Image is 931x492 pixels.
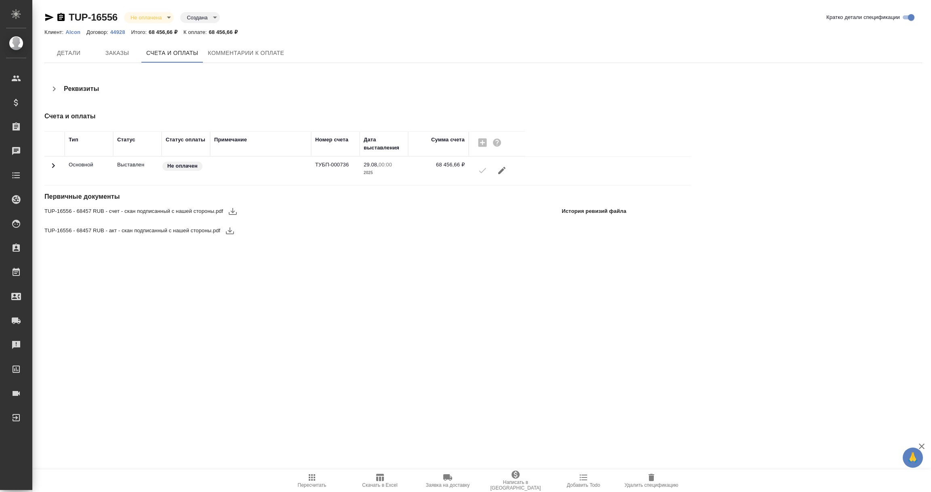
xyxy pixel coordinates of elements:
p: 44928 [110,29,131,35]
div: Номер счета [315,136,348,144]
button: Скопировать ссылку [56,13,66,22]
a: TUP-16556 [69,12,118,23]
span: TUP-16556 - 68457 RUB - счет - скан подписанный с нашей стороны.pdf [44,207,223,215]
div: Статус оплаты [166,136,205,144]
div: Сумма счета [431,136,465,144]
button: Редактировать [492,161,512,180]
h4: Реквизиты [64,84,99,94]
span: TUP-16556 - 68457 RUB - акт - скан подписанный с нашей стороны.pdf [44,227,220,235]
p: Не оплачен [167,162,198,170]
p: Договор: [86,29,110,35]
div: Примечание [214,136,247,144]
span: Заказы [98,48,137,58]
div: Дата выставления [364,136,404,152]
button: Скопировать ссылку для ЯМессенджера [44,13,54,22]
td: 68 456,66 ₽ [408,157,469,185]
div: Тип [69,136,78,144]
button: Создана [184,14,210,21]
button: 🙏 [903,448,923,468]
h4: Первичные документы [44,192,630,202]
p: Клиент: [44,29,65,35]
p: Итого: [131,29,149,35]
h4: Счета и оплаты [44,111,630,121]
p: 29.08, [364,162,379,168]
p: 2025 [364,169,404,177]
span: Комментарии к оплате [208,48,284,58]
p: К оплате: [183,29,209,35]
p: 68 456,66 ₽ [149,29,183,35]
td: ТУБП-000736 [311,157,360,185]
p: Alcon [65,29,86,35]
div: Не оплачена [124,12,174,23]
span: Кратко детали спецификации [826,13,900,21]
span: Детали [49,48,88,58]
span: Toggle Row Expanded [48,166,58,172]
p: 00:00 [379,162,392,168]
button: Не оплачена [128,14,164,21]
p: 68 456,66 ₽ [209,29,244,35]
div: Статус [117,136,135,144]
td: Основной [65,157,113,185]
p: История ревизий файла [562,207,626,215]
p: Все изменения в спецификации заблокированы [117,161,158,169]
div: Не оплачена [180,12,219,23]
span: Счета и оплаты [146,48,198,58]
a: 44928 [110,28,131,35]
a: Alcon [65,28,86,35]
span: 🙏 [906,449,920,466]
